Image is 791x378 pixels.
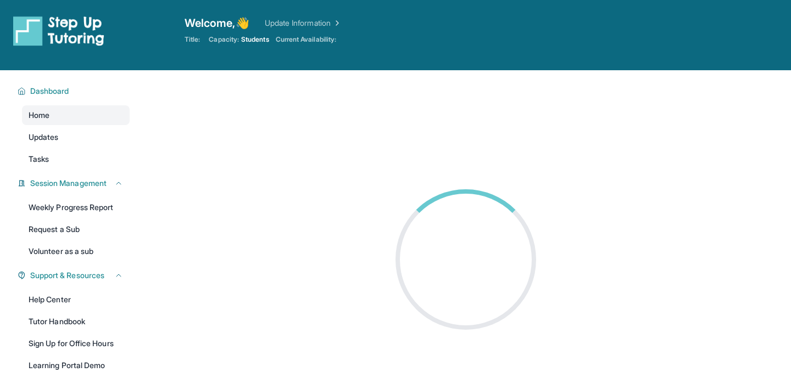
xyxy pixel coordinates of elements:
[185,15,249,31] span: Welcome, 👋
[26,270,123,281] button: Support & Resources
[331,18,342,29] img: Chevron Right
[22,312,130,331] a: Tutor Handbook
[22,334,130,353] a: Sign Up for Office Hours
[22,356,130,375] a: Learning Portal Demo
[26,86,123,97] button: Dashboard
[22,290,130,309] a: Help Center
[22,149,130,169] a: Tasks
[22,241,130,261] a: Volunteer as a sub
[26,178,123,189] button: Session Management
[30,178,107,189] span: Session Management
[276,35,336,44] span: Current Availability:
[22,127,130,147] a: Updates
[29,132,59,143] span: Updates
[185,35,200,44] span: Title:
[22,105,130,125] a: Home
[29,154,49,165] span: Tasks
[265,18,342,29] a: Update Information
[29,110,49,121] span: Home
[30,86,69,97] span: Dashboard
[30,270,104,281] span: Support & Resources
[13,15,104,46] img: logo
[241,35,269,44] span: Students
[22,198,130,217] a: Weekly Progress Report
[209,35,239,44] span: Capacity:
[22,219,130,239] a: Request a Sub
